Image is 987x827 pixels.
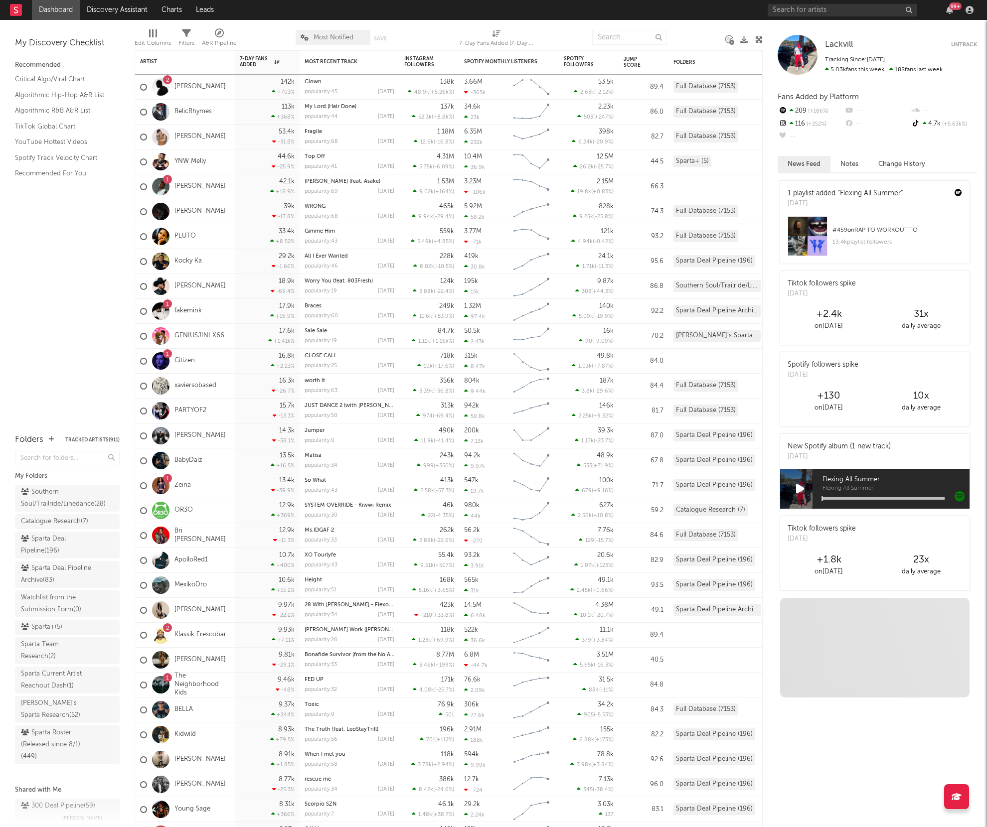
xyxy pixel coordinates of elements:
[805,122,826,127] span: +252 %
[15,485,120,512] a: Southern Soul/Trailride/Linedance(28)
[825,40,853,49] span: Lackvill
[408,89,454,95] div: ( )
[272,89,295,95] div: +703 %
[413,288,454,294] div: ( )
[601,228,614,235] div: 121k
[412,114,454,120] div: ( )
[673,205,738,217] div: Full Database (7153)
[15,637,120,664] a: Sparta Team Research(2)
[21,486,106,510] div: Southern Soul/Trailride/Linedance ( 28 )
[21,668,91,692] div: Sparta Current Artist Reachout Dash ( 1 )
[459,25,534,54] div: 7-Day Fans Added (7-Day Fans Added)
[595,214,612,220] span: -25.8 %
[15,725,120,764] a: Sparta Roster (Released since 8/1)(449)
[440,278,454,284] div: 124k
[949,2,962,10] div: 99 +
[435,214,453,220] span: -29.4 %
[788,278,856,289] div: Tiktok followers spike
[305,79,322,85] a: Clown
[580,90,594,95] span: 2.63k
[413,163,454,170] div: ( )
[174,456,202,465] a: BabyDaiz
[65,437,120,442] button: Tracked Artists(911)
[15,514,120,529] a: Catalogue Research(7)
[305,104,356,110] a: My Lord (Hair Done)
[673,59,748,65] div: Folders
[440,79,454,85] div: 138k
[305,179,380,184] a: [PERSON_NAME] (feat. Asake)
[378,264,394,269] div: [DATE]
[15,168,110,179] a: Recommended For You
[911,105,977,118] div: --
[305,577,322,583] a: Height
[174,257,202,266] a: Kocky Ka
[673,155,711,167] div: Sparta+ (5)
[278,153,295,160] div: 44.6k
[174,672,230,697] a: The Neighborhood Kids
[305,478,326,483] a: So What
[435,139,453,145] span: -16.8 %
[378,239,394,244] div: [DATE]
[305,278,373,284] a: Worry You (feat. 803Fresh)
[437,129,454,135] div: 1.18M
[305,79,394,85] div: Clown
[464,59,539,65] div: Spotify Monthly Listeners
[21,533,91,557] div: Sparta Deal Pipeline ( 196 )
[305,179,394,184] div: Che Che (feat. Asake)
[571,188,614,195] div: ( )
[624,206,663,218] div: 74.3
[305,114,338,120] div: popularity: 44
[624,181,663,193] div: 66.3
[174,108,212,116] a: RelicRhymes
[597,178,614,185] div: 2.15M
[584,115,593,120] span: 503
[305,303,322,309] a: Braces
[305,727,378,732] a: The Truth (feat. LeoStayTrill)
[305,189,338,194] div: popularity: 69
[174,506,193,515] a: OR3O
[270,188,295,195] div: +18.9 %
[830,156,868,172] button: Notes
[240,56,272,68] span: 7-Day Fans Added
[778,118,844,131] div: 116
[413,188,454,195] div: ( )
[305,254,394,259] div: All I Ever Wanted
[15,90,110,101] a: Algorithmic Hip-Hop A&R List
[598,253,614,260] div: 24.1k
[174,207,226,216] a: [PERSON_NAME]
[404,56,439,68] div: Instagram Followers
[305,239,337,244] div: popularity: 43
[15,696,120,723] a: [PERSON_NAME]'s Sparta Research(52)
[305,403,431,409] a: JUST DANCE 2 (with [PERSON_NAME] and SWIM)
[281,79,295,85] div: 142k
[419,164,433,170] span: 5.75k
[509,224,554,249] svg: Chart title
[778,156,830,172] button: News Feed
[305,752,345,757] a: When I met you
[571,238,614,245] div: ( )
[305,677,324,683] a: FED UP
[305,777,331,782] a: rescue me
[464,79,483,85] div: 3.66M
[825,40,853,50] a: Lackvill
[378,214,394,219] div: [DATE]
[594,239,612,245] span: -0.42 %
[305,154,325,159] a: Top Off
[832,236,962,248] div: 13.4k playlist followers
[573,163,614,170] div: ( )
[305,328,327,334] a: Sale Sale
[509,249,554,274] svg: Chart title
[15,561,120,588] a: Sparta Deal Pipeline Archive(83)
[509,174,554,199] svg: Chart title
[15,105,110,116] a: Algorithmic R&B A&R List
[464,253,479,260] div: 419k
[305,164,337,169] div: popularity: 41
[284,203,295,210] div: 39k
[564,56,599,68] div: Spotify Followers
[418,214,433,220] span: 9.94k
[464,89,486,96] div: -365k
[21,592,91,616] div: Watchlist from the Submission Form ( 0 )
[577,114,614,120] div: ( )
[305,214,338,219] div: popularity: 68
[21,562,91,586] div: Sparta Deal Pipeline Archive ( 83 )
